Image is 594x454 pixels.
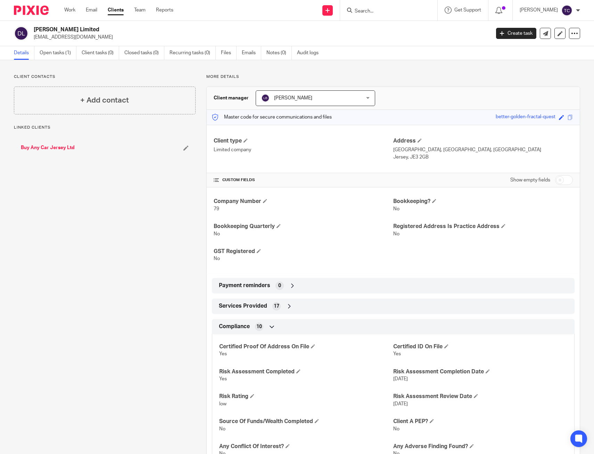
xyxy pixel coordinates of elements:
a: Team [134,7,146,14]
span: 79 [214,206,219,211]
h3: Client manager [214,95,249,102]
span: [DATE] [393,376,408,381]
a: Buy Any Car Jersey Ltd [21,144,75,151]
h4: Client type [214,137,393,145]
p: More details [206,74,580,80]
span: low [219,402,226,406]
h4: Registered Address Is Practice Address [393,223,573,230]
img: svg%3E [14,26,28,41]
p: Linked clients [14,125,196,130]
a: Open tasks (1) [40,46,76,60]
span: No [393,427,399,431]
p: Client contacts [14,74,196,80]
h4: Risk Assessment Completion Date [393,368,567,375]
a: Email [86,7,97,14]
p: Jersey, JE3 2GB [393,154,573,161]
h4: Any Conflict Of Interest? [219,443,393,450]
h4: CUSTOM FIELDS [214,177,393,183]
span: Yes [393,351,401,356]
span: 10 [256,323,262,330]
a: Emails [242,46,261,60]
span: 17 [274,303,279,310]
h4: Bookkeeping? [393,198,573,205]
a: Recurring tasks (0) [170,46,216,60]
h4: Risk Assessment Completed [219,368,393,375]
span: No [393,232,399,236]
a: Details [14,46,34,60]
p: Limited company [214,146,393,153]
a: Client tasks (0) [82,46,119,60]
h4: Risk Assessment Review Date [393,393,567,400]
h4: Address [393,137,573,145]
h4: Client A PEP? [393,418,567,425]
h4: Company Number [214,198,393,205]
h2: [PERSON_NAME] Limited [34,26,395,33]
a: Create task [496,28,536,39]
a: Work [64,7,75,14]
img: Pixie [14,6,49,15]
div: better-golden-fractal-quest [496,113,555,121]
a: Files [221,46,237,60]
img: svg%3E [561,5,572,16]
span: No [393,206,399,211]
p: [EMAIL_ADDRESS][DOMAIN_NAME] [34,34,486,41]
span: [DATE] [393,402,408,406]
input: Search [354,8,416,15]
h4: GST Registered [214,248,393,255]
h4: Certified Proof Of Address On File [219,343,393,350]
h4: Source Of Funds/Wealth Completed [219,418,393,425]
h4: Bookkeeping Quarterly [214,223,393,230]
p: [PERSON_NAME] [520,7,558,14]
span: Services Provided [219,302,267,310]
img: svg%3E [261,94,270,102]
span: Yes [219,351,227,356]
a: Audit logs [297,46,324,60]
span: No [219,427,225,431]
span: Get Support [454,8,481,13]
span: No [214,232,220,236]
h4: Certified ID On File [393,343,567,350]
label: Show empty fields [510,177,550,184]
a: Closed tasks (0) [124,46,164,60]
a: Notes (0) [266,46,292,60]
span: 0 [278,282,281,289]
a: Clients [108,7,124,14]
a: Reports [156,7,173,14]
h4: Any Adverse Finding Found? [393,443,567,450]
span: No [214,256,220,261]
h4: + Add contact [80,95,129,106]
h4: Risk Rating [219,393,393,400]
span: [PERSON_NAME] [274,96,312,100]
span: Payment reminders [219,282,270,289]
p: Master code for secure communications and files [212,114,332,121]
span: Yes [219,376,227,381]
span: Compliance [219,323,250,330]
p: [GEOGRAPHIC_DATA], [GEOGRAPHIC_DATA], [GEOGRAPHIC_DATA] [393,146,573,153]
